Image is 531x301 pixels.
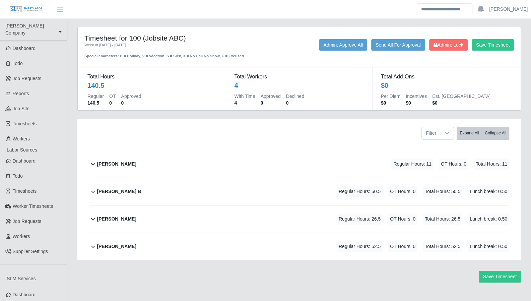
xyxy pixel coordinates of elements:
dt: Total Hours [87,73,218,81]
span: Regular Hours: 52.5 [337,241,383,252]
dt: Approved [121,93,141,100]
span: Labor Sources [7,147,37,153]
dt: With Time [234,93,255,100]
dt: Incentives [406,93,427,100]
div: 140.5 [87,81,104,90]
button: Admin: Approve All [319,39,367,51]
dd: 140.5 [87,100,104,106]
button: Expand All [457,127,482,140]
span: Worker Timesheets [13,203,53,209]
span: Lunch break: 0.50 [468,214,509,225]
dd: $0 [432,100,490,106]
div: $0 [381,81,388,90]
span: Workers [13,234,30,239]
b: [PERSON_NAME] [97,216,136,223]
a: [PERSON_NAME] [489,6,528,13]
div: Special characters: H = Holiday, V = Vacation, S = Sick, X = No Call No Show, E = Excused [84,48,258,59]
dd: 0 [109,100,116,106]
span: Dashboard [13,292,36,297]
h4: Timesheet for 100 (Jobsite ABC) [84,34,258,42]
span: Total Hours: 50.5 [423,186,462,197]
input: Search [417,3,472,15]
dt: Total Workers [234,73,364,81]
span: Total Hours: 11 [474,159,509,170]
span: Admin: Lock [434,42,463,48]
span: Dashboard [13,46,36,51]
span: Job Requests [13,76,42,81]
button: [PERSON_NAME] Regular Hours: 11 OT Hours: 0 Total Hours: 11 [89,150,509,178]
div: 4 [234,81,238,90]
dd: 0 [286,100,304,106]
span: Workers [13,136,30,141]
span: Reports [13,91,29,96]
span: job site [13,106,30,111]
span: Timesheets [13,121,37,126]
b: [PERSON_NAME] [97,243,136,250]
button: [PERSON_NAME] Regular Hours: 52.5 OT Hours: 0 Total Hours: 52.5 Lunch break: 0.50 [89,233,509,260]
span: OT Hours: 0 [388,186,417,197]
span: Lunch break: 0.50 [468,241,509,252]
span: Regular Hours: 50.5 [337,186,383,197]
button: Save Timesheet [472,39,514,51]
img: SLM Logo [9,6,43,13]
span: Supplier Settings [13,249,48,254]
dt: Approved [261,93,281,100]
dd: $0 [406,100,427,106]
dt: Per Diem [381,93,400,100]
dd: 4 [234,100,255,106]
span: Job Requests [13,219,42,224]
span: Todo [13,173,23,179]
span: Total Hours: 26.5 [423,214,462,225]
dd: 0 [121,100,141,106]
span: Total Hours: 52.5 [423,241,462,252]
span: OT Hours: 0 [439,159,468,170]
span: Timesheets [13,188,37,194]
button: Send All For Approval [371,39,425,51]
dt: OT [109,93,116,100]
span: Todo [13,61,23,66]
dt: Declined [286,93,304,100]
div: bulk actions [457,127,509,140]
div: Week of [DATE] - [DATE] [84,42,258,48]
button: Save Timesheet [479,271,521,283]
b: [PERSON_NAME] B [97,188,141,195]
b: [PERSON_NAME] [97,161,136,168]
span: OT Hours: 0 [388,241,417,252]
span: Lunch break: 0.50 [468,186,509,197]
span: Filter [422,127,440,139]
span: Dashboard [13,158,36,164]
span: Regular Hours: 11 [391,159,434,170]
button: Admin: Lock [429,39,468,51]
dt: Total Add-Ons [381,73,511,81]
dt: Regular [87,93,104,100]
button: [PERSON_NAME] Regular Hours: 26.5 OT Hours: 0 Total Hours: 26.5 Lunch break: 0.50 [89,205,509,233]
span: OT Hours: 0 [388,214,417,225]
dd: 0 [261,100,281,106]
button: Collapse All [482,127,509,140]
span: Regular Hours: 26.5 [337,214,383,225]
dd: $0 [381,100,400,106]
button: [PERSON_NAME] B Regular Hours: 50.5 OT Hours: 0 Total Hours: 50.5 Lunch break: 0.50 [89,178,509,205]
span: SLM Services [7,276,36,281]
dt: Est. [GEOGRAPHIC_DATA] [432,93,490,100]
